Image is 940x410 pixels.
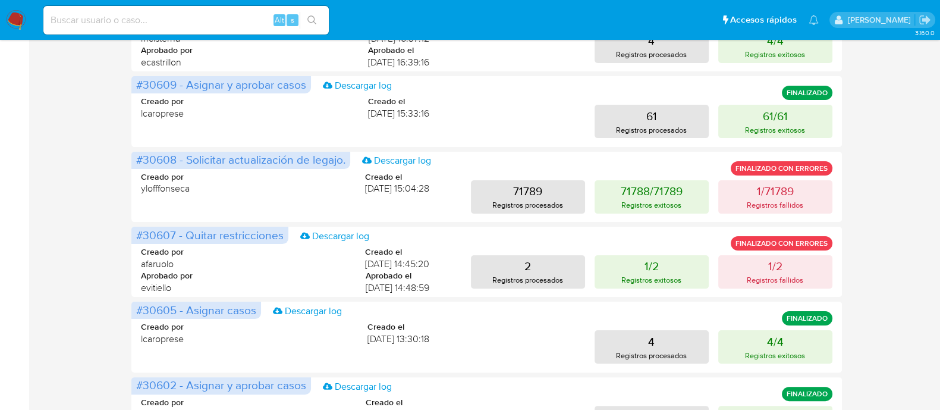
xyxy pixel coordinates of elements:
[730,14,797,26] span: Accesos rápidos
[914,28,934,37] span: 3.160.0
[291,14,294,26] span: s
[275,14,284,26] span: Alt
[809,15,819,25] a: Notificaciones
[43,12,329,28] input: Buscar usuario o caso...
[919,14,931,26] a: Salir
[847,14,914,26] p: yanina.loff@mercadolibre.com
[300,12,324,29] button: search-icon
